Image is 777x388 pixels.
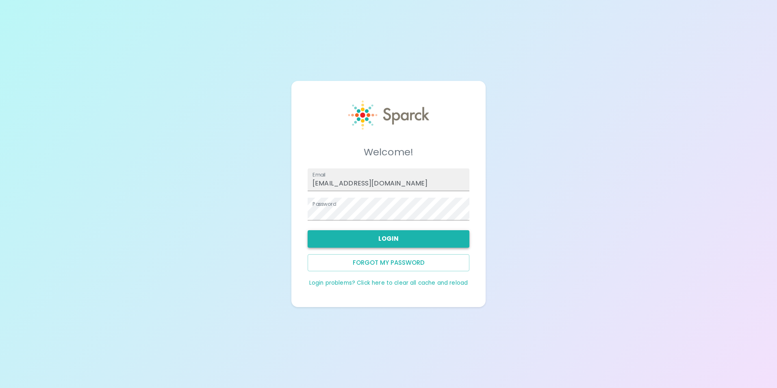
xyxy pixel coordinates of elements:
[313,171,326,178] label: Email
[308,254,469,271] button: Forgot my password
[308,146,469,159] h5: Welcome!
[348,100,429,130] img: Sparck logo
[308,230,469,247] button: Login
[313,201,336,207] label: Password
[309,279,468,287] a: Login problems? Click here to clear all cache and reload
